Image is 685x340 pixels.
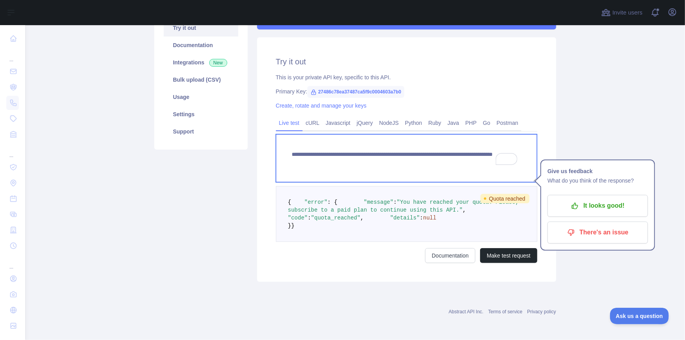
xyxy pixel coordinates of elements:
[548,166,648,176] h1: Give us feedback
[393,199,396,205] span: :
[449,309,484,314] a: Abstract API Inc.
[276,117,303,129] a: Live test
[6,47,19,63] div: ...
[376,117,402,129] a: NodeJS
[548,195,648,217] button: It looks good!
[463,207,466,213] span: ,
[425,248,475,263] a: Documentation
[527,309,556,314] a: Privacy policy
[308,215,311,221] span: :
[610,308,669,324] iframe: Toggle Customer Support
[6,143,19,159] div: ...
[164,54,238,71] a: Integrations New
[311,215,360,221] span: "quota_reached"
[462,117,480,129] a: PHP
[493,117,521,129] a: Postman
[164,106,238,123] a: Settings
[364,199,394,205] span: "message"
[164,123,238,140] a: Support
[327,199,337,205] span: : {
[600,6,644,19] button: Invite users
[288,223,291,229] span: }
[323,117,354,129] a: Javascript
[276,134,537,182] textarea: To enrich screen reader interactions, please activate Accessibility in Grammarly extension settings
[288,199,522,213] span: "You have reached your quota. Please, subscribe to a paid plan to continue using this API."
[553,226,642,239] p: There's an issue
[402,117,426,129] a: Python
[276,102,367,109] a: Create, rotate and manage your keys
[305,199,328,205] span: "error"
[303,117,323,129] a: cURL
[612,8,643,17] span: Invite users
[423,215,437,221] span: null
[164,71,238,88] a: Bulk upload (CSV)
[480,194,530,203] span: Quota reached
[164,37,238,54] a: Documentation
[288,215,308,221] span: "code"
[291,223,294,229] span: }
[488,309,522,314] a: Terms of service
[480,248,537,263] button: Make test request
[164,19,238,37] a: Try it out
[425,117,444,129] a: Ruby
[444,117,462,129] a: Java
[209,59,227,67] span: New
[276,73,537,81] div: This is your private API key, specific to this API.
[6,254,19,270] div: ...
[548,176,648,185] p: What do you think of the response?
[553,199,642,212] p: It looks good!
[548,221,648,243] button: There's an issue
[276,88,537,95] div: Primary Key:
[164,88,238,106] a: Usage
[354,117,376,129] a: jQuery
[390,215,420,221] span: "details"
[288,199,291,205] span: {
[360,215,364,221] span: ,
[276,56,537,67] h2: Try it out
[307,86,405,98] span: 27486c78ea37487ca5f9c0004603a7b0
[420,215,423,221] span: :
[480,117,493,129] a: Go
